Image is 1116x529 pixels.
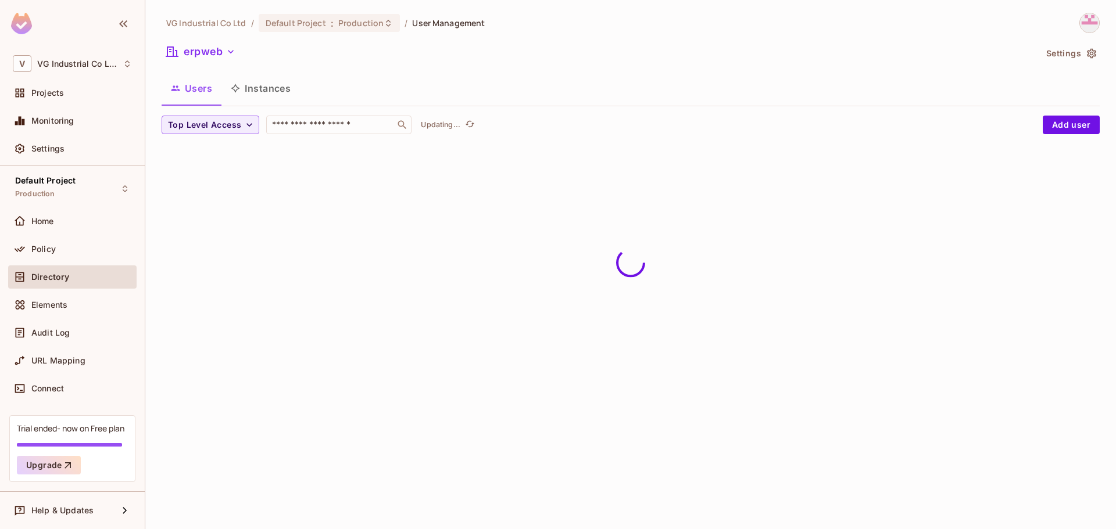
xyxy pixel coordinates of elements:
button: Users [162,74,221,103]
span: Home [31,217,54,226]
img: SReyMgAAAABJRU5ErkJggg== [11,13,32,34]
span: V [13,55,31,72]
button: erpweb [162,42,240,61]
button: Instances [221,74,300,103]
span: Workspace: VG Industrial Co Ltd [37,59,117,69]
li: / [405,17,407,28]
button: refresh [463,118,477,132]
button: Top Level Access [162,116,259,134]
button: Add user [1043,116,1100,134]
span: Connect [31,384,64,393]
span: Default Project [266,17,326,28]
li: / [251,17,254,28]
span: Elements [31,300,67,310]
span: Projects [31,88,64,98]
span: Monitoring [31,116,74,125]
span: Help & Updates [31,506,94,515]
p: Updating... [421,120,460,129]
span: refresh [465,119,475,131]
span: the active workspace [166,17,246,28]
img: developer.admin@vg-industrial.com [1080,13,1099,33]
div: Trial ended- now on Free plan [17,423,124,434]
span: Default Project [15,176,76,185]
span: Policy [31,244,56,254]
span: : [330,19,334,28]
span: Audit Log [31,328,70,337]
button: Upgrade [17,456,81,474]
span: Production [15,189,55,199]
span: Click to refresh data [460,118,477,132]
span: Top Level Access [168,118,241,132]
span: User Management [412,17,485,28]
span: Settings [31,144,65,153]
button: Settings [1042,44,1100,63]
span: URL Mapping [31,356,85,365]
span: Directory [31,272,69,282]
span: Production [338,17,384,28]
